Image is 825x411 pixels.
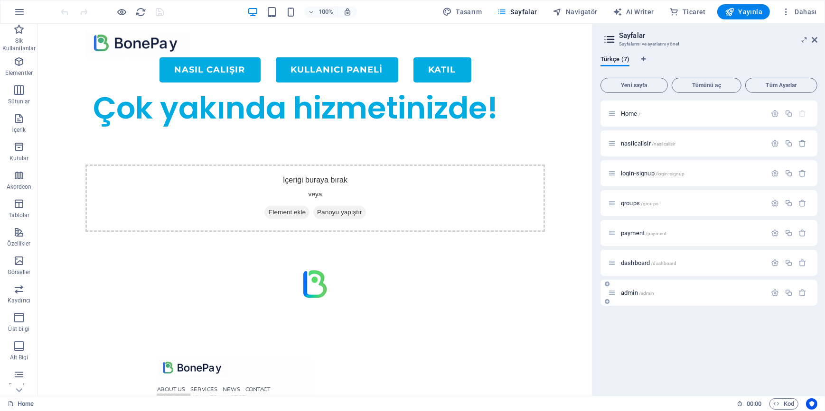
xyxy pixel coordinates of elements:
p: Özellikler [7,240,30,247]
button: Tüm Ayarlar [745,78,817,93]
button: Dahası [778,4,821,19]
div: Sil [799,289,807,297]
span: /nasilcalisir [652,141,675,146]
span: Navigatör [553,7,598,17]
h6: 100% [319,6,334,18]
h2: Sayfalar [619,31,817,40]
span: Sayfayı açmak için tıkla [621,110,640,117]
div: login-signup/login-signup [618,170,766,176]
div: Ayarlar [771,169,779,177]
div: nasilcalisir/nasilcalisir [618,140,766,146]
span: Sayfayı açmak için tıkla [621,140,675,147]
div: Çoğalt [785,199,793,207]
button: reload [135,6,147,18]
h6: Oturum süresi [737,398,762,410]
p: Sütunlar [8,98,30,105]
div: Sil [799,169,807,177]
span: Panoyu yapıştır [275,182,328,195]
p: Kutular [9,155,29,162]
p: Üst bilgi [8,325,29,333]
button: Usercentrics [806,398,817,410]
div: İçeriği buraya bırak [47,141,507,208]
button: AI Writer [609,4,658,19]
div: Ayarlar [771,199,779,207]
button: Yayınla [717,4,770,19]
div: Ayarlar [771,139,779,147]
button: Tümünü aç [672,78,742,93]
div: Ayarlar [771,229,779,237]
p: İçerik [12,126,26,134]
p: Elementler [5,69,33,77]
p: Formlar [9,382,29,390]
span: Ticaret [669,7,706,17]
span: AI Writer [613,7,654,17]
div: Çoğalt [785,259,793,267]
span: : [753,400,755,407]
span: Kod [774,398,794,410]
button: 100% [304,6,338,18]
div: Ayarlar [771,110,779,118]
div: Başlangıç sayfası silinemez [799,110,807,118]
p: Alt Bigi [10,354,28,361]
button: Navigatör [549,4,601,19]
span: 00 00 [747,398,761,410]
button: Ticaret [666,4,710,19]
span: Sayfayı açmak için tıkla [621,229,666,237]
div: payment/payment [618,230,766,236]
div: Sil [799,199,807,207]
span: Tüm Ayarlar [750,82,813,88]
div: Sil [799,259,807,267]
p: Akordeon [7,183,32,191]
div: Çoğalt [785,139,793,147]
span: Element ekle [226,182,272,195]
button: Sayfalar [493,4,541,19]
div: Sil [799,229,807,237]
span: Sayfayı açmak için tıkla [621,200,658,207]
a: Seçimi iptal etmek için tıkla. Sayfaları açmak için çift tıkla [8,398,34,410]
h3: Sayfalarını ve ayarlarını yönet [619,40,798,48]
span: /groups [641,201,658,206]
button: Kod [769,398,798,410]
div: Çoğalt [785,229,793,237]
div: Çoğalt [785,169,793,177]
div: dashboard/dashboard [618,260,766,266]
span: admin [621,289,655,296]
button: Yeni sayfa [600,78,668,93]
p: Kaydırıcı [8,297,30,304]
span: /login-signup [656,171,685,176]
span: Tasarım [442,7,482,17]
span: Tümünü aç [676,82,738,88]
div: groups/groups [618,200,766,206]
div: Ayarlar [771,289,779,297]
span: Sayfalar [497,7,537,17]
div: Ayarlar [771,259,779,267]
span: / [638,111,640,117]
span: Yayınla [725,7,762,17]
span: /admin [639,291,655,296]
span: Dahası [781,7,817,17]
div: Tasarım (Ctrl+Alt+Y) [439,4,486,19]
span: Türkçe (7) [600,54,629,67]
i: Sayfayı yeniden yükleyin [136,7,147,18]
div: admin/admin [618,290,766,296]
p: Tablolar [9,211,30,219]
button: Tasarım [439,4,486,19]
span: Yeni sayfa [605,82,664,88]
div: Dil Sekmeleri [600,56,817,74]
div: Çoğalt [785,289,793,297]
span: Sayfayı açmak için tıkla [621,170,684,177]
div: Çoğalt [785,110,793,118]
span: /payment [646,231,666,236]
p: Görseller [8,268,30,276]
div: Sil [799,139,807,147]
span: /dashboard [651,261,676,266]
div: Home/ [618,110,766,117]
i: Yeniden boyutlandırmada yakınlaştırma düzeyini seçilen cihaza uyacak şekilde otomatik olarak ayarla. [343,8,352,16]
span: Sayfayı açmak için tıkla [621,259,676,266]
button: Ön izleme modundan çıkıp düzenlemeye devam etmek için buraya tıklayın [116,6,128,18]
